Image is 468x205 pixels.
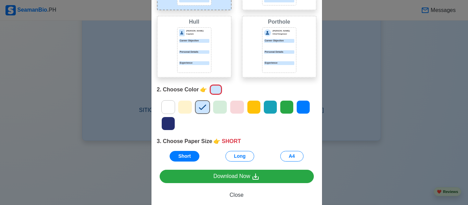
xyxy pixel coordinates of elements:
[170,151,199,162] button: Short
[179,39,209,43] p: Career Objective
[225,151,254,162] button: Long
[157,83,317,96] div: 2. Choose Color
[264,39,294,43] div: Career Objective
[157,137,317,145] div: 3. Choose Paper Size
[222,137,241,145] span: SHORT
[159,18,230,26] div: Hull
[179,50,209,54] p: Personal Details
[230,192,244,198] span: Close
[280,151,304,162] button: A4
[160,170,314,183] a: Download Now
[273,29,294,33] p: [PERSON_NAME]
[264,61,294,65] div: Experience
[179,61,209,65] p: Experience
[273,33,294,36] p: Chief Engineer
[264,50,294,54] div: Personal Details
[244,18,315,26] div: Porthole
[160,189,314,202] button: Close
[186,29,209,33] p: [PERSON_NAME]
[213,172,260,181] div: Download Now
[213,137,220,145] span: point
[186,33,209,36] p: Captain
[200,86,207,94] span: point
